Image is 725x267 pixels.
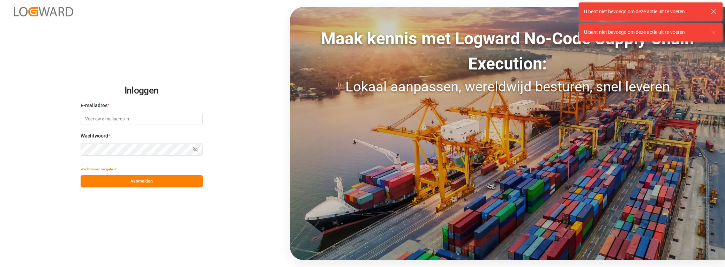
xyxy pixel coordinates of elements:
div: Maak kennis met Logward No-Code Supply Chain Execution: [290,26,725,76]
div: Lokaal aanpassen, wereldwijd besturen, snel leveren [290,76,725,97]
input: Voer uw e-mailadres in [81,113,203,125]
div: U bent niet bevoegd om deze actie uit te voeren [584,29,704,36]
h2: Inloggen [81,80,203,102]
span: E-mailadres [81,102,107,109]
span: Wachtwoord [81,132,108,140]
img: Logward_new_orange.png [14,7,73,16]
div: U bent niet bevoegd om deze actie uit te voeren [584,8,704,15]
button: Aanmelden [81,175,203,187]
button: Wachtwoord vergeten? [81,163,117,175]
